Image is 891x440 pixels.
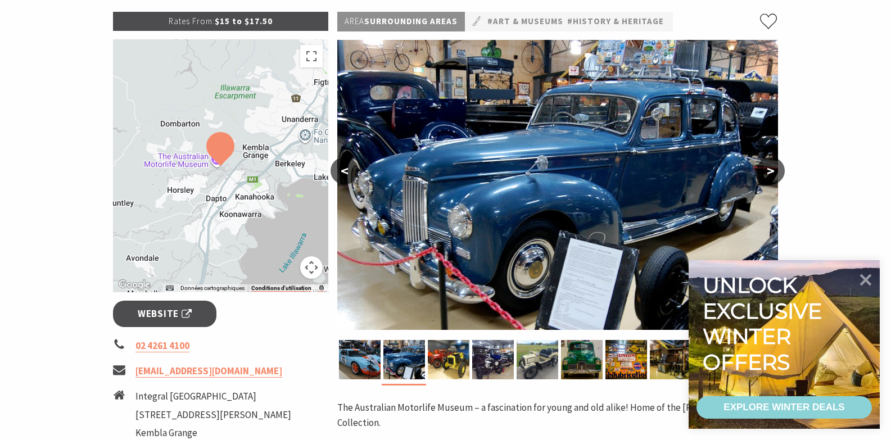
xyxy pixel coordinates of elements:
[487,15,563,29] a: #Art & Museums
[180,284,245,292] button: Données cartographiques
[318,285,325,292] a: Signaler à Google une erreur dans la carte routière ou les images
[428,340,469,379] img: Republic Truck
[251,285,311,292] a: Conditions d'utilisation
[567,15,664,29] a: #History & Heritage
[116,278,153,292] a: Ouvrir cette zone dans Google Maps (dans une nouvelle fenêtre)
[138,306,192,321] span: Website
[116,278,153,292] img: Google
[605,340,647,379] img: TAMM
[135,389,291,404] li: Integral [GEOGRAPHIC_DATA]
[135,339,189,352] a: 02 4261 4100
[345,16,364,26] span: Area
[166,284,174,292] button: Raccourcis clavier
[383,340,425,379] img: The Australian MOTORLIFE Museum
[561,340,603,379] img: TAMM
[650,340,691,379] img: TAMM
[472,340,514,379] img: Motorlife
[331,157,359,184] button: <
[703,273,827,375] div: Unlock exclusive winter offers
[757,157,785,184] button: >
[135,365,282,378] a: [EMAIL_ADDRESS][DOMAIN_NAME]
[696,396,872,419] a: EXPLORE WINTER DEALS
[113,12,329,31] p: $15 to $17.50
[135,407,291,423] li: [STREET_ADDRESS][PERSON_NAME]
[300,256,323,279] button: Commandes de la caméra de la carte
[300,45,323,67] button: Passer en plein écran
[337,400,778,430] p: The Australian Motorlife Museum – a fascination for young and old alike! Home of the [PERSON_NAME...
[337,40,778,330] img: The Australian MOTORLIFE Museum
[517,340,558,379] img: 1904 Innes
[113,301,217,327] a: Website
[339,340,381,379] img: The Australian MOTORLIFE Museum
[337,12,465,31] p: Surrounding Areas
[169,16,215,26] span: Rates From:
[723,396,844,419] div: EXPLORE WINTER DEALS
